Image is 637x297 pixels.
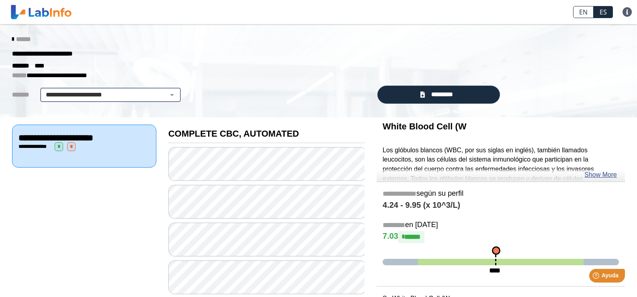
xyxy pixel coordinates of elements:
h4: 7.03 [383,231,619,243]
p: Los glóbulos blancos (WBC, por sus siglas en inglés), también llamados leucocitos, son las célula... [383,145,619,261]
a: EN [573,6,594,18]
b: COMPLETE CBC, AUTOMATED [168,129,299,139]
h4: 4.24 - 9.95 (x 10^3/L) [383,201,619,210]
b: White Blood Cell (W [383,121,467,131]
iframe: Help widget launcher [565,266,628,288]
h5: en [DATE] [383,221,619,230]
a: Show More [584,170,617,180]
a: ES [594,6,613,18]
h5: según su perfil [383,189,619,199]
